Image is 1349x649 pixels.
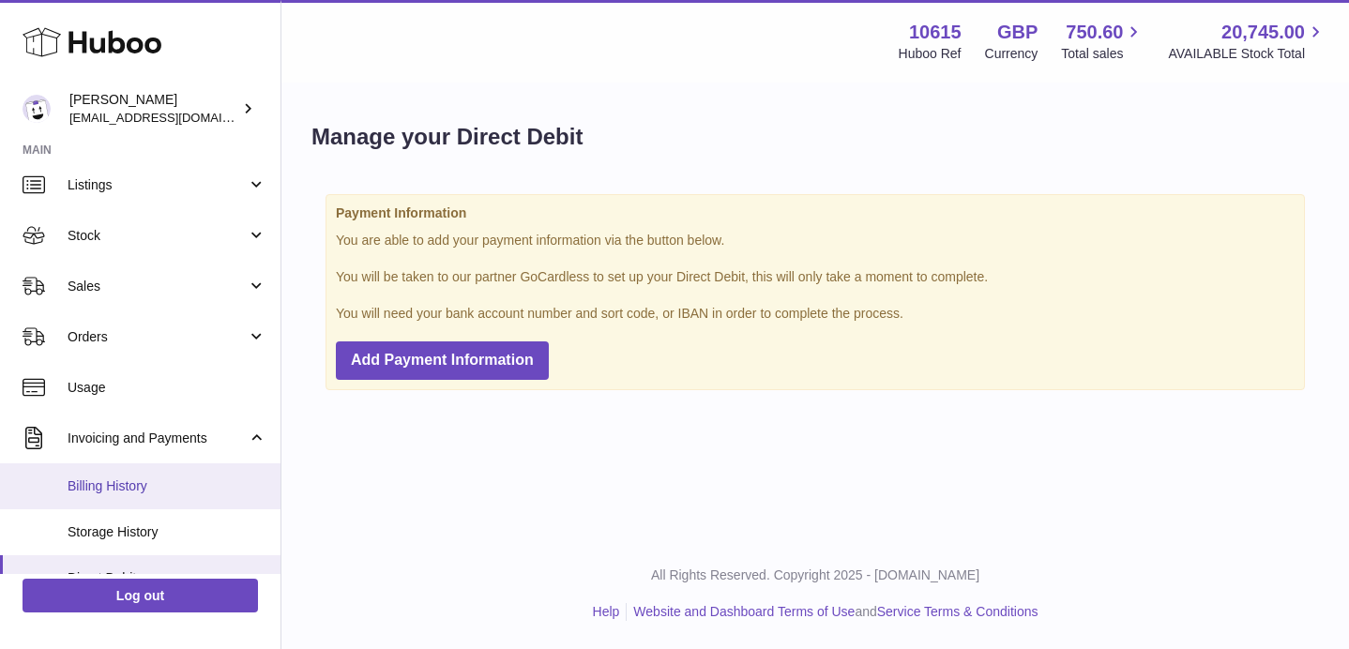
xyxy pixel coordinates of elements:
li: and [627,603,1038,621]
span: Invoicing and Payments [68,430,247,447]
p: You will need your bank account number and sort code, or IBAN in order to complete the process. [336,305,1295,323]
span: Billing History [68,477,266,495]
span: Orders [68,328,247,346]
button: Add Payment Information [336,341,549,380]
div: Currency [985,45,1038,63]
span: Stock [68,227,247,245]
a: Log out [23,579,258,612]
img: fulfillment@fable.com [23,95,51,123]
span: Total sales [1061,45,1144,63]
strong: Payment Information [336,204,1295,222]
a: 20,745.00 AVAILABLE Stock Total [1168,20,1326,63]
strong: GBP [997,20,1038,45]
span: Storage History [68,523,266,541]
span: 750.60 [1066,20,1123,45]
a: Help [593,604,620,619]
strong: 10615 [909,20,962,45]
span: Sales [68,278,247,295]
h1: Manage your Direct Debit [311,122,583,152]
a: Service Terms & Conditions [877,604,1038,619]
span: Listings [68,176,247,194]
a: Website and Dashboard Terms of Use [633,604,855,619]
span: Direct Debits [68,569,266,587]
span: [EMAIL_ADDRESS][DOMAIN_NAME] [69,110,276,125]
p: You will be taken to our partner GoCardless to set up your Direct Debit, this will only take a mo... [336,268,1295,286]
span: Usage [68,379,266,397]
div: Huboo Ref [899,45,962,63]
p: You are able to add your payment information via the button below. [336,232,1295,249]
span: 20,745.00 [1221,20,1305,45]
a: 750.60 Total sales [1061,20,1144,63]
p: All Rights Reserved. Copyright 2025 - [DOMAIN_NAME] [296,566,1334,584]
span: Add Payment Information [351,352,534,368]
span: AVAILABLE Stock Total [1168,45,1326,63]
div: [PERSON_NAME] [69,91,238,127]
